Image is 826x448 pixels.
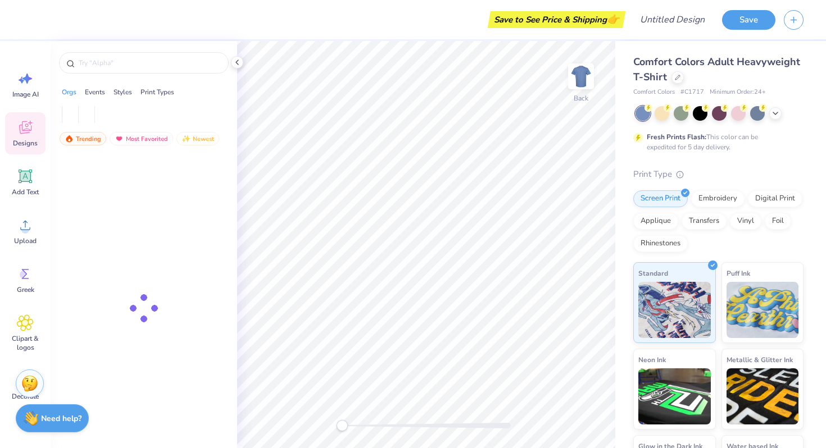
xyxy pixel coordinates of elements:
span: Comfort Colors [633,88,675,97]
div: Trending [60,132,106,145]
span: # C1717 [680,88,704,97]
span: Upload [14,236,37,245]
div: Applique [633,213,678,230]
div: This color can be expedited for 5 day delivery. [647,132,785,152]
div: Print Types [140,87,174,97]
img: Standard [638,282,711,338]
input: Try "Alpha" [78,57,221,68]
div: Accessibility label [337,420,348,431]
div: Save to See Price & Shipping [491,11,623,28]
span: Clipart & logos [7,334,44,352]
div: Vinyl [730,213,761,230]
span: Puff Ink [727,267,750,279]
span: Neon Ink [638,354,666,365]
img: Puff Ink [727,282,799,338]
img: Metallic & Glitter Ink [727,368,799,424]
strong: Fresh Prints Flash: [647,132,706,141]
span: Decorate [12,392,39,401]
span: Minimum Order: 24 + [710,88,766,97]
img: newest.gif [181,135,190,143]
div: Events [85,87,105,97]
div: Styles [114,87,132,97]
span: Standard [638,267,668,279]
strong: Need help? [41,413,81,424]
div: Most Favorited [110,132,173,145]
img: most_fav.gif [115,135,124,143]
div: Rhinestones [633,235,688,252]
div: Foil [765,213,791,230]
span: Designs [13,139,38,148]
button: Save [722,10,775,30]
div: Back [574,93,588,103]
span: Greek [17,285,34,294]
div: Embroidery [691,190,745,207]
div: Newest [176,132,219,145]
img: trending.gif [65,135,74,143]
img: Neon Ink [638,368,711,424]
div: Transfers [682,213,727,230]
div: Screen Print [633,190,688,207]
div: Print Type [633,168,804,181]
div: Digital Print [748,190,802,207]
div: Orgs [62,87,76,97]
img: Back [570,65,592,88]
input: Untitled Design [631,8,714,31]
span: Add Text [12,188,39,196]
span: 👉 [607,12,619,26]
span: Comfort Colors Adult Heavyweight T-Shirt [633,55,800,84]
span: Image AI [12,90,39,99]
span: Metallic & Glitter Ink [727,354,793,365]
